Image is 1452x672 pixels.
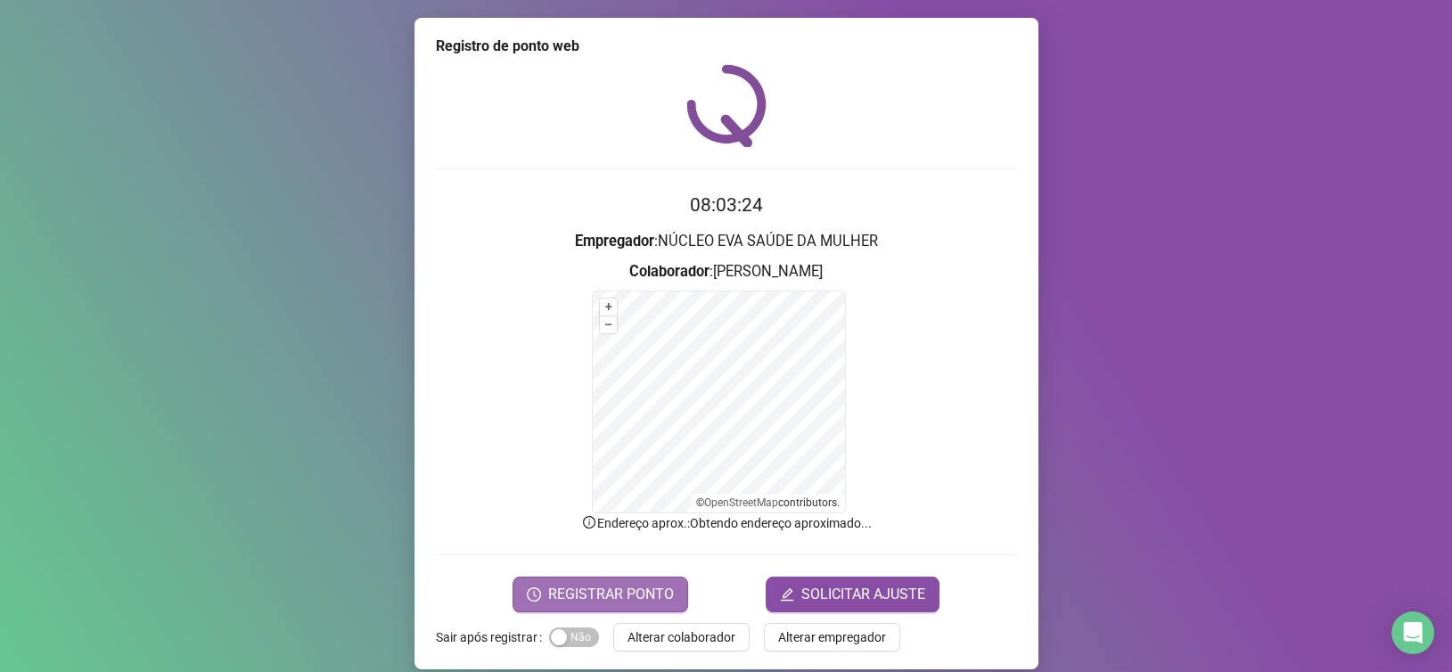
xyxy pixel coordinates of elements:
time: 08:03:24 [690,194,763,216]
button: editSOLICITAR AJUSTE [766,577,939,612]
strong: Colaborador [629,263,710,280]
div: Open Intercom Messenger [1391,611,1434,654]
span: clock-circle [527,587,541,602]
h3: : [PERSON_NAME] [436,260,1017,283]
a: OpenStreetMap [704,496,778,509]
span: REGISTRAR PONTO [548,584,674,605]
span: Alterar colaborador [628,627,735,647]
span: info-circle [581,514,597,530]
span: edit [780,587,794,602]
button: – [600,316,617,333]
div: Registro de ponto web [436,36,1017,57]
li: © contributors. [696,496,840,509]
p: Endereço aprox. : Obtendo endereço aproximado... [436,513,1017,533]
h3: : NÚCLEO EVA SAÚDE DA MULHER [436,230,1017,253]
button: + [600,299,617,316]
button: Alterar empregador [764,623,900,652]
label: Sair após registrar [436,623,549,652]
button: Alterar colaborador [613,623,750,652]
span: SOLICITAR AJUSTE [801,584,925,605]
span: Alterar empregador [778,627,886,647]
button: REGISTRAR PONTO [513,577,688,612]
strong: Empregador [575,233,654,250]
img: QRPoint [686,64,767,147]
